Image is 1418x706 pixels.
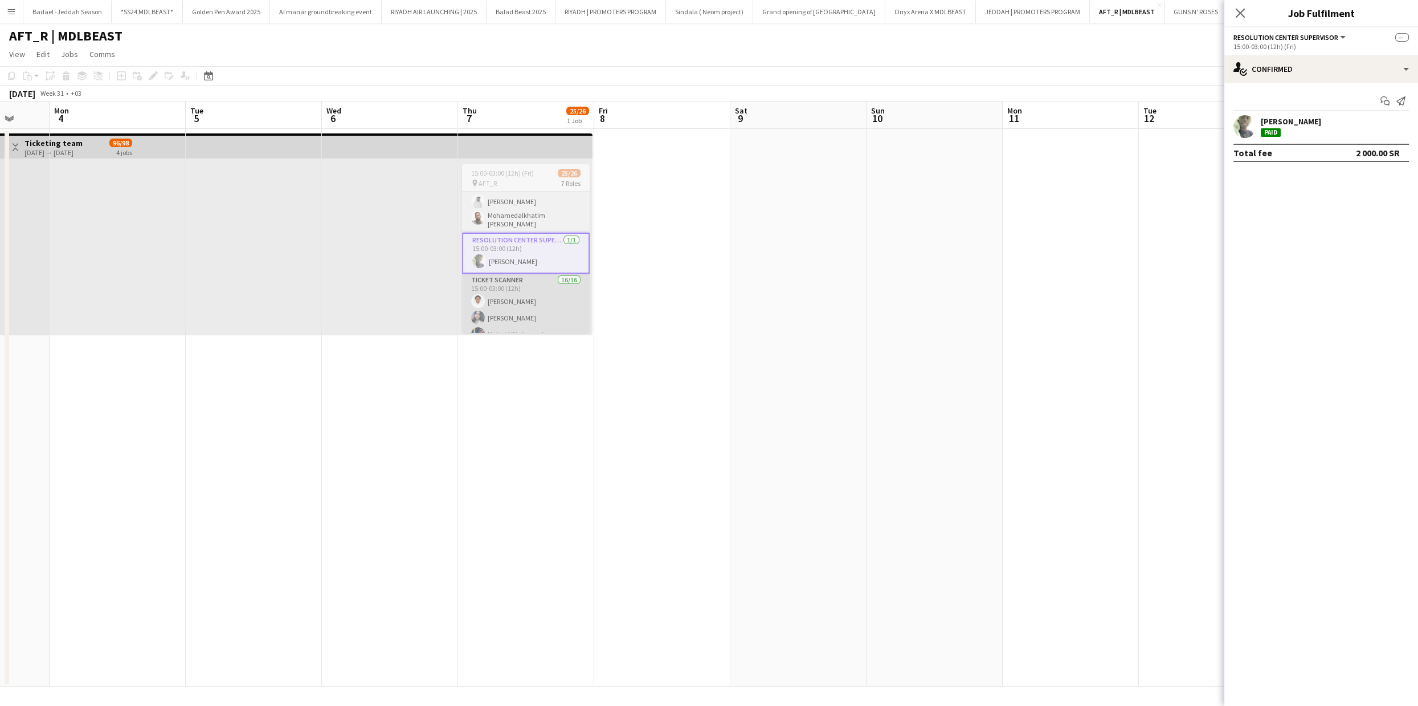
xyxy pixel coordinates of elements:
div: 2 000.00 SR [1356,147,1400,159]
span: 7 [461,112,477,125]
span: Thu [463,106,477,116]
span: Tue [1143,106,1157,116]
div: +03 [71,89,81,98]
button: Onyx Arena X MDLBEAST [885,1,976,23]
span: 4 [52,112,69,125]
div: Confirmed [1224,55,1418,83]
span: 5 [189,112,203,125]
span: 9 [733,112,747,125]
button: *SS24 MDLBEAST* [112,1,183,23]
span: 25/26 [558,169,581,177]
button: Balad Beast 2025 [487,1,555,23]
span: -- [1395,33,1409,42]
button: Resolution Center Supervisor [1233,33,1347,42]
span: Edit [36,49,50,59]
button: Al manar groundbreaking event [270,1,382,23]
span: 7 Roles [561,179,581,188]
span: 25/26 [566,107,589,115]
button: Badael -Jeddah Season [23,1,112,23]
span: Mon [54,106,69,116]
a: View [5,47,30,62]
div: [DATE] → [DATE] [24,148,83,157]
button: JEDDAH | PROMOTERS PROGRAM [976,1,1090,23]
button: Golden Pen Award 2025 [183,1,270,23]
div: 1 Job [567,116,589,125]
div: Paid [1261,128,1281,137]
span: Jobs [61,49,78,59]
a: Jobs [56,47,83,62]
span: 96/98 [109,139,132,147]
span: Comms [89,49,115,59]
a: Comms [85,47,120,62]
span: Sun [871,106,885,116]
button: Sindala ( Neom project) [666,1,753,23]
span: Mon [1007,106,1022,116]
span: 6 [325,112,341,125]
span: Wed [326,106,341,116]
app-card-role: Resolution Center Supervisor1/115:00-03:00 (12h)[PERSON_NAME] [462,233,590,274]
span: Sat [735,106,747,116]
span: View [9,49,25,59]
h1: AFT_R | MDLBEAST [9,27,122,44]
div: [PERSON_NAME] [1261,116,1321,127]
button: RIYADH | PROMOTERS PROGRAM [555,1,666,23]
span: 15:00-03:00 (12h) (Fri) [471,169,534,177]
button: Grand opening of [GEOGRAPHIC_DATA] [753,1,885,23]
span: Fri [599,106,608,116]
h3: Ticketing team [24,138,83,148]
app-job-card: 15:00-03:00 (12h) (Fri)25/26 AFT_R7 Roles[PERSON_NAME][PERSON_NAME][PERSON_NAME]Mohamedalkhatim [... [462,164,590,333]
button: RIYADH AIR LAUNCHING | 2025 [382,1,487,23]
span: 11 [1006,112,1022,125]
span: 10 [869,112,885,125]
span: 12 [1142,112,1157,125]
div: 15:00-03:00 (12h) (Fri) [1233,42,1409,51]
app-card-role: Ticket Scanner16/1615:00-03:00 (12h)[PERSON_NAME][PERSON_NAME]Majed AlMahmoud [462,274,590,567]
button: AFT_R | MDLBEAST [1090,1,1164,23]
div: [DATE] [9,88,35,99]
span: AFT_R [479,179,497,188]
div: Total fee [1233,147,1272,159]
span: Tue [190,106,203,116]
span: 8 [597,112,608,125]
span: Resolution Center Supervisor [1233,33,1338,42]
h3: Job Fulfilment [1224,6,1418,21]
div: 4 jobs [116,147,132,157]
a: Edit [32,47,54,62]
span: Week 31 [38,89,66,98]
button: GUNS N' ROSES [1164,1,1228,23]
